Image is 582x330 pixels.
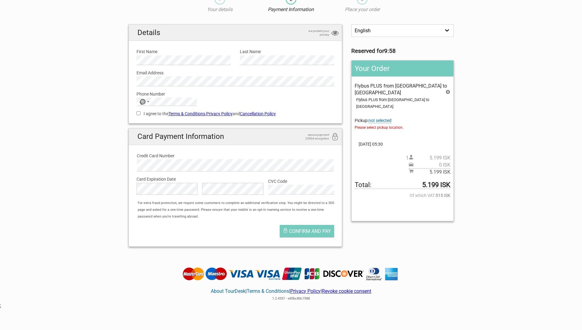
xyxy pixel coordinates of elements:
[414,162,450,168] span: 0 ISK
[290,288,321,294] a: Privacy Policy
[355,118,450,131] span: Pickup:
[272,297,310,301] span: 1.2.4357 - e85bc80c7588
[240,48,334,55] label: Last Name
[181,267,401,281] img: Tourdesk accepts
[137,176,334,183] label: Card Expiration Date
[137,48,231,55] label: First Name
[368,118,391,123] span: Change pickup place
[129,25,342,41] h2: Details
[355,192,450,199] span: Of which VAT:
[409,162,450,168] span: Pickup price
[181,281,401,302] div: | | |
[414,155,450,161] span: 5.199 ISK
[211,288,245,294] a: About TourDesk
[331,29,339,37] i: privacy protection
[414,169,450,175] span: 5.199 ISK
[436,192,450,199] strong: 515 ISK
[255,6,326,13] p: Payment Information
[137,91,334,97] label: Phone Number
[268,178,334,185] label: CVC Code
[331,133,339,141] i: 256bit encryption
[137,98,152,106] button: Selected country
[9,11,69,16] p: We're away right now. Please check back later!
[355,182,450,189] span: Total to be paid
[137,110,334,117] label: I agree to the , and
[240,111,276,116] a: Cancellation Policy
[355,124,450,131] span: Please select pickup location.
[135,200,342,220] div: For extra fraud protection, we require some customers to complete an additional verification step...
[352,61,453,77] h2: Your Order
[247,288,289,294] a: Terms & Conditions
[184,6,255,13] p: Your details
[299,133,329,140] span: secure payment 256bit encryption
[299,29,329,37] span: we protect your privacy
[409,168,450,175] span: Subtotal
[137,69,334,76] label: Email Address
[322,288,371,294] a: Revoke cookie consent
[351,48,453,54] h3: Reserved for
[71,10,78,17] button: Open LiveChat chat widget
[356,96,450,110] div: Flybus PLUS from [GEOGRAPHIC_DATA] to [GEOGRAPHIC_DATA]
[137,152,334,159] label: Credit Card Number
[280,225,334,237] button: Confirm and pay
[327,6,398,13] p: Place your order
[355,141,450,147] span: [DATE] 05:30
[355,83,447,96] span: Flybus PLUS from [GEOGRAPHIC_DATA] to [GEOGRAPHIC_DATA]
[206,111,233,116] a: Privacy Policy
[289,228,331,234] span: Confirm and pay
[422,182,450,188] strong: 5.199 ISK
[129,128,342,145] h2: Card Payment Information
[384,48,396,54] strong: 9:58
[168,111,205,116] a: Terms & Conditions
[406,155,450,161] span: 1 person(s)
